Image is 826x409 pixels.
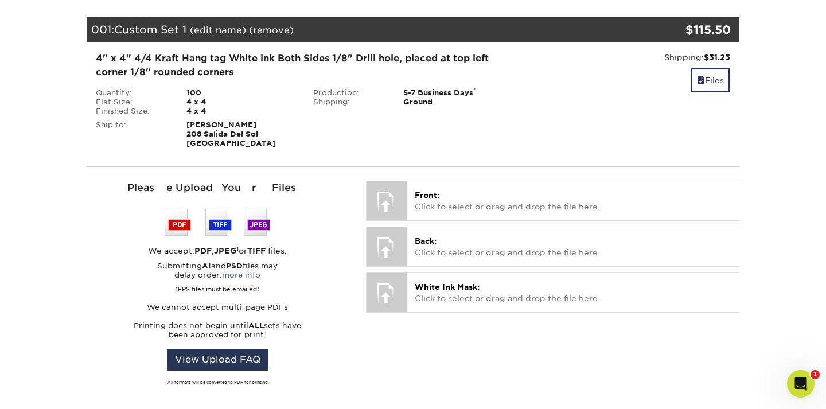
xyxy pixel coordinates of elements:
[96,52,513,79] div: 4" x 4" 4/4 Kraft Hang tag ​White ink Both Sides 1/8" Drill hole, placed at top left corner 1/8" ...
[202,262,211,270] strong: AI
[697,76,705,85] span: files
[236,245,239,252] sup: 1
[87,17,630,42] div: 001:
[178,107,305,116] div: 4 x 4
[87,380,349,385] div: All formats will be converted to PDF for printing.
[247,246,266,255] strong: TIFF
[3,374,98,405] iframe: Google Customer Reviews
[395,88,521,98] div: 5-7 Business Days
[630,21,731,38] div: $115.50
[87,303,349,312] p: We cannot accept multi-page PDFs
[87,98,178,107] div: Flat Size:
[248,321,264,330] strong: ALL
[266,245,268,252] sup: 1
[415,235,731,259] p: Click to select or drag and drop the file here.
[87,88,178,98] div: Quantity:
[249,25,294,36] a: (remove)
[305,98,395,107] div: Shipping:
[415,236,437,246] span: Back:
[395,98,521,107] div: Ground
[87,245,349,256] div: We accept: , or files.
[165,209,270,236] img: We accept: PSD, TIFF, or JPEG (JPG)
[811,370,820,379] span: 1
[87,262,349,294] p: Submitting and files may delay order:
[305,88,395,98] div: Production:
[415,189,731,213] p: Click to select or drag and drop the file here.
[186,120,276,147] strong: [PERSON_NAME] 208 Salida Del Sol [GEOGRAPHIC_DATA]
[704,53,730,62] strong: $31.23
[114,23,186,36] span: Custom Set 1
[691,68,730,92] a: Files
[222,271,260,279] a: more info
[415,190,439,200] span: Front:
[87,181,349,196] div: Please Upload Your Files
[167,349,268,371] a: View Upload FAQ
[166,379,167,383] sup: 1
[87,120,178,148] div: Ship to:
[415,282,480,291] span: White Ink Mask:
[226,262,243,270] strong: PSD
[87,107,178,116] div: Finished Size:
[214,246,236,255] strong: JPEG
[530,52,730,63] div: Shipping:
[194,246,212,255] strong: PDF
[175,280,260,294] small: (EPS files must be emailed)
[190,25,246,36] a: (edit name)
[787,370,815,398] iframe: Intercom live chat
[87,321,349,340] p: Printing does not begin until sets have been approved for print.
[178,98,305,107] div: 4 x 4
[415,281,731,305] p: Click to select or drag and drop the file here.
[178,88,305,98] div: 100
